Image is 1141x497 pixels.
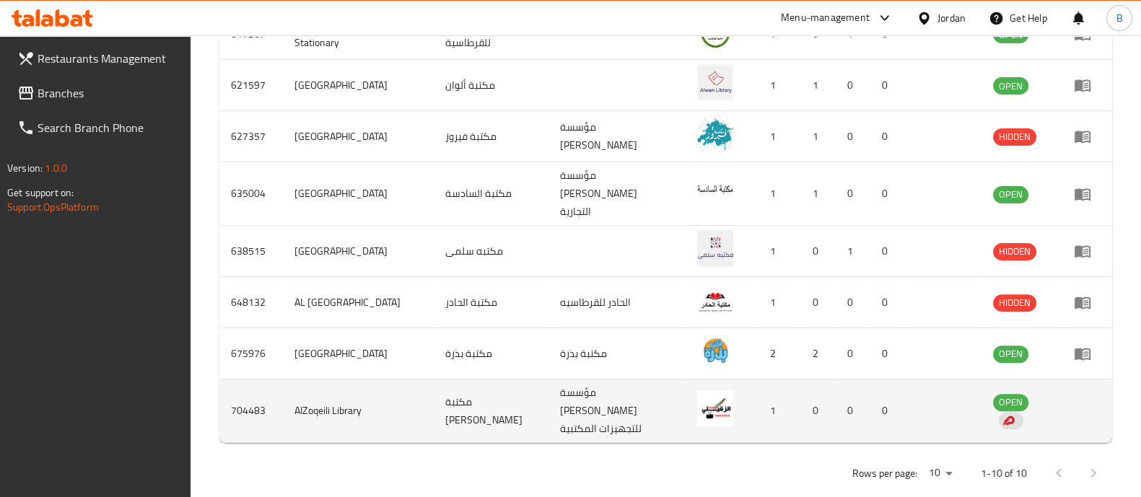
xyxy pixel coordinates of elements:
[993,243,1036,260] span: HIDDEN
[993,186,1028,203] div: OPEN
[870,379,905,443] td: 0
[219,60,283,111] td: 621597
[870,226,905,277] td: 0
[751,111,801,162] td: 1
[836,226,870,277] td: 1
[1074,294,1101,311] div: Menu
[836,60,870,111] td: 0
[1116,10,1122,26] span: B
[999,412,1023,429] div: Indicates that the vendor menu management has been moved to DH Catalog service
[283,379,434,443] td: AlZoqeili Library
[751,60,801,111] td: 1
[45,159,67,177] span: 1.0.0
[981,465,1027,483] p: 1-10 of 10
[697,115,733,151] img: Fayrouz Library
[283,60,434,111] td: [GEOGRAPHIC_DATA]
[993,394,1028,410] span: OPEN
[781,9,870,27] div: Menu-management
[219,162,283,226] td: 635004
[697,281,733,317] img: AL Hader Library
[852,465,917,483] p: Rows per page:
[993,128,1036,145] span: HIDDEN
[38,84,179,102] span: Branches
[434,60,548,111] td: مكتبة ألوان
[836,379,870,443] td: 0
[870,328,905,379] td: 0
[434,277,548,328] td: مكتبة الحادر
[434,379,548,443] td: مكتبة [PERSON_NAME]
[434,226,548,277] td: مكتبه سلمى
[993,243,1036,260] div: HIDDEN
[38,119,179,136] span: Search Branch Phone
[801,277,836,328] td: 0
[1002,414,1015,427] img: delivery hero logo
[993,78,1028,94] span: OPEN
[219,111,283,162] td: 627357
[751,277,801,328] td: 1
[548,162,686,226] td: مؤسسة [PERSON_NAME] التجارية
[801,111,836,162] td: 1
[548,328,686,379] td: مكتبة بذرة
[751,379,801,443] td: 1
[283,226,434,277] td: [GEOGRAPHIC_DATA]
[751,328,801,379] td: 2
[219,328,283,379] td: 675976
[1074,128,1101,145] div: Menu
[283,162,434,226] td: [GEOGRAPHIC_DATA]
[697,230,733,266] img: Salma Library
[7,183,74,202] span: Get support on:
[283,328,434,379] td: [GEOGRAPHIC_DATA]
[1074,242,1101,260] div: Menu
[836,328,870,379] td: 0
[870,111,905,162] td: 0
[801,328,836,379] td: 2
[751,162,801,226] td: 1
[801,226,836,277] td: 0
[870,162,905,226] td: 0
[434,162,548,226] td: مكتبة السادسة
[836,111,870,162] td: 0
[219,379,283,443] td: 704483
[993,346,1028,363] div: OPEN
[801,60,836,111] td: 1
[697,390,733,426] img: AlZoqeili Library
[993,77,1028,94] div: OPEN
[993,186,1028,203] span: OPEN
[7,198,99,216] a: Support.OpsPlatform
[836,162,870,226] td: 0
[1074,76,1101,94] div: Menu
[697,64,733,100] img: Alwan Library
[434,111,548,162] td: مكتبة فيروز
[993,294,1036,312] div: HIDDEN
[7,159,43,177] span: Version:
[219,226,283,277] td: 638515
[923,462,958,484] div: Rows per page:
[937,10,966,26] div: Jordan
[993,294,1036,311] span: HIDDEN
[548,379,686,443] td: مؤسسة [PERSON_NAME] للتجهيزات المكتبية
[434,328,548,379] td: مكتبة بذرة
[993,128,1036,146] div: HIDDEN
[993,346,1028,362] span: OPEN
[870,277,905,328] td: 0
[801,162,836,226] td: 1
[548,111,686,162] td: مؤسسة [PERSON_NAME]
[836,277,870,328] td: 0
[751,226,801,277] td: 1
[283,277,434,328] td: AL [GEOGRAPHIC_DATA]
[38,50,179,67] span: Restaurants Management
[6,110,191,145] a: Search Branch Phone
[697,333,733,369] img: Bithra Library
[283,111,434,162] td: [GEOGRAPHIC_DATA]
[870,60,905,111] td: 0
[219,277,283,328] td: 648132
[1074,185,1101,203] div: Menu
[697,173,733,209] img: Al Sadsah Library
[548,277,686,328] td: الحادر للقرطاسيه
[6,76,191,110] a: Branches
[801,379,836,443] td: 0
[1074,345,1101,362] div: Menu
[6,41,191,76] a: Restaurants Management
